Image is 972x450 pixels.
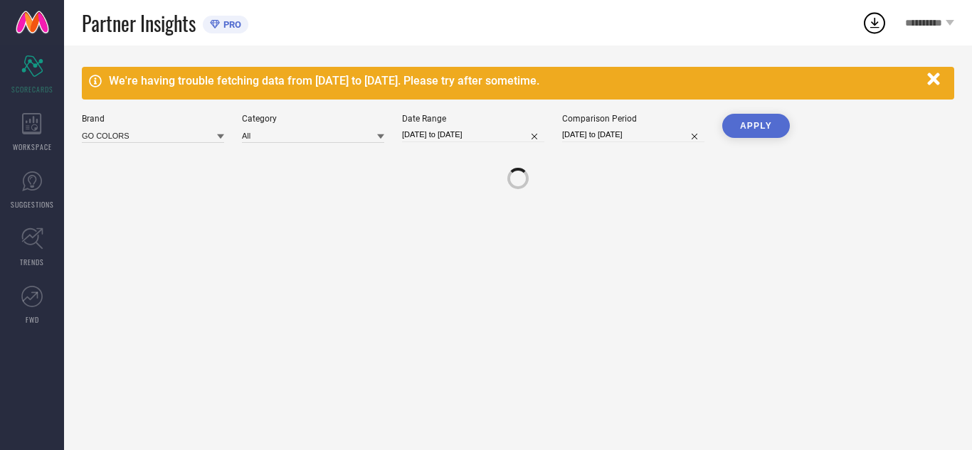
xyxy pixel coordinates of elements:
[562,114,704,124] div: Comparison Period
[82,114,224,124] div: Brand
[562,127,704,142] input: Select comparison period
[26,314,39,325] span: FWD
[11,84,53,95] span: SCORECARDS
[402,127,544,142] input: Select date range
[82,9,196,38] span: Partner Insights
[862,10,887,36] div: Open download list
[11,199,54,210] span: SUGGESTIONS
[402,114,544,124] div: Date Range
[20,257,44,267] span: TRENDS
[722,114,790,138] button: APPLY
[109,74,920,87] div: We're having trouble fetching data from [DATE] to [DATE]. Please try after sometime.
[220,19,241,30] span: PRO
[13,141,52,152] span: WORKSPACE
[242,114,384,124] div: Category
